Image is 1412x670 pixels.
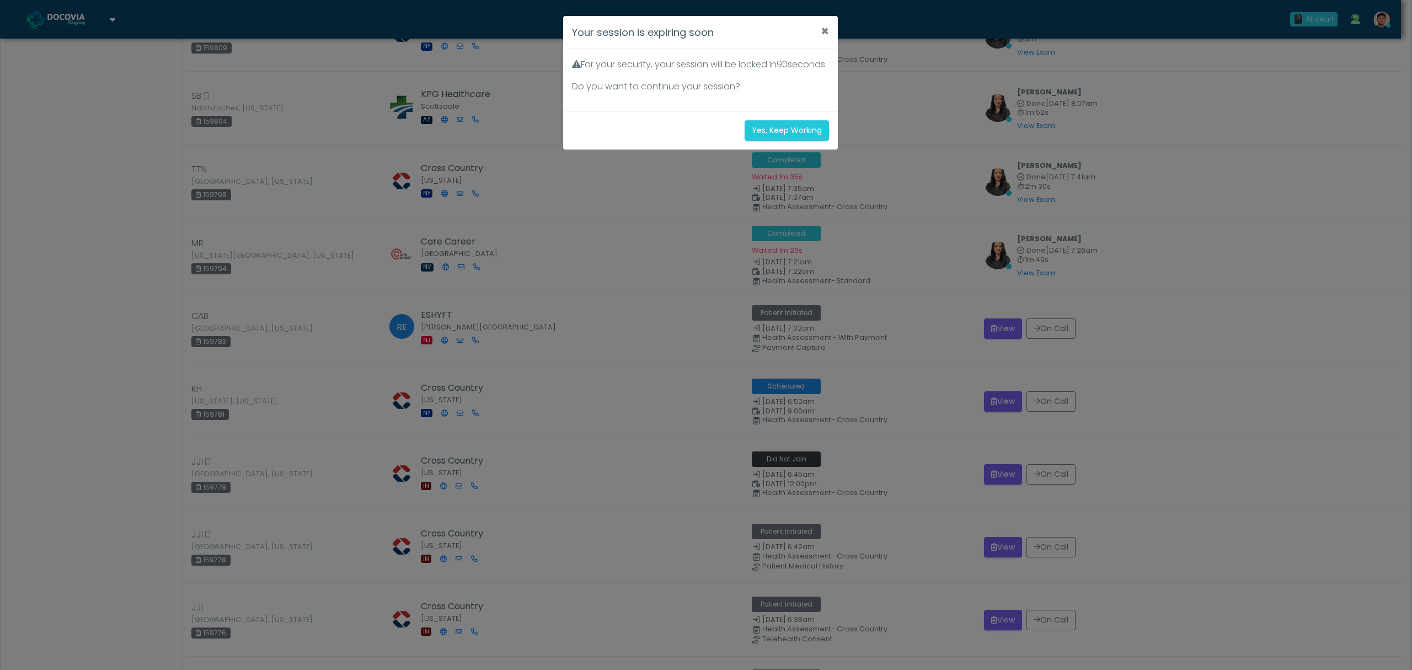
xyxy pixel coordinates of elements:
button: Open LiveChat chat widget [9,4,42,38]
p: Do you want to continue your session? [572,80,829,93]
button: × [812,16,838,47]
span: 90 [777,58,788,71]
button: Yes, Keep Working [745,120,829,141]
p: For your security, your session will be locked in seconds. [572,58,829,71]
h4: Your session is expiring soon [572,25,714,40]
